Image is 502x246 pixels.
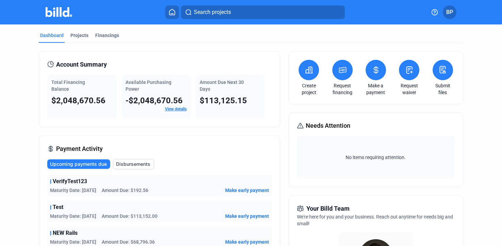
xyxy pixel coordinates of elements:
[225,187,269,194] button: Make early payment
[95,32,119,39] div: Financings
[225,213,269,219] button: Make early payment
[53,229,78,237] span: NEW Rails
[194,8,231,16] span: Search projects
[165,107,187,111] a: View details
[200,80,244,92] span: Amount Due Next 30 Days
[297,214,453,226] span: We're here for you and your business. Reach out anytime for needs big and small!
[50,161,107,168] span: Upcoming payments due
[125,80,171,92] span: Available Purchasing Power
[50,239,96,245] span: Maturity Date: [DATE]
[40,32,64,39] div: Dashboard
[297,82,321,96] a: Create project
[116,161,150,168] span: Disbursements
[306,121,350,130] span: Needs Attention
[300,154,452,161] span: No items requiring attention.
[200,96,247,105] span: $113,125.15
[446,8,453,16] span: BP
[53,203,63,211] span: Test
[397,82,421,96] a: Request waiver
[53,177,87,186] span: VerifyTest123
[102,187,148,194] span: Amount Due: $192.56
[102,239,155,245] span: Amount Due: $68,796.36
[443,5,456,19] button: BP
[50,213,96,219] span: Maturity Date: [DATE]
[47,159,110,169] button: Upcoming payments due
[113,159,154,169] button: Disbursements
[225,239,269,245] button: Make early payment
[70,32,88,39] div: Projects
[51,80,85,92] span: Total Financing Balance
[331,82,354,96] a: Request financing
[125,96,183,105] span: -$2,048,670.56
[50,187,96,194] span: Maturity Date: [DATE]
[431,82,455,96] a: Submit files
[46,7,72,17] img: Billd Company Logo
[181,5,345,19] button: Search projects
[56,60,107,69] span: Account Summary
[364,82,388,96] a: Make a payment
[51,96,105,105] span: $2,048,670.56
[102,213,157,219] span: Amount Due: $113,152.00
[306,204,350,213] span: Your Billd Team
[56,144,103,154] span: Payment Activity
